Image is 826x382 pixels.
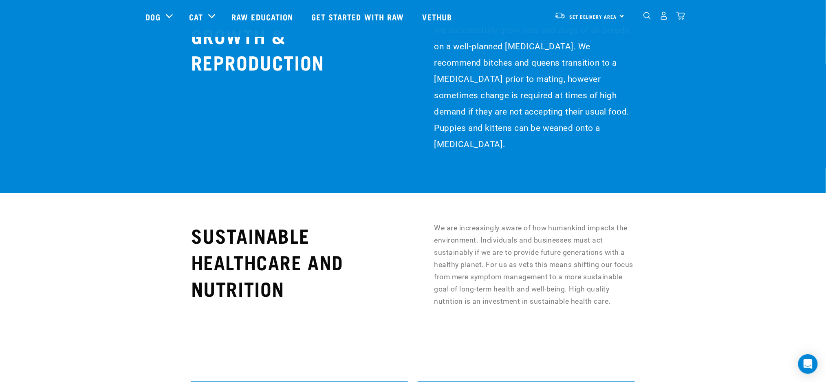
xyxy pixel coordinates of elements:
p: We successfully grow cats and dogs of all breeds on a well-planned [MEDICAL_DATA]. We recommend b... [434,22,635,152]
h2: SUSTAINABLE HEALTHCARE AND NUTRITION [191,222,392,301]
a: Raw Education [223,0,303,33]
a: Dog [146,11,161,23]
img: user.png [660,11,668,20]
img: home-icon-1@2x.png [643,12,651,20]
span: Set Delivery Area [570,15,617,18]
img: van-moving.png [555,12,566,19]
p: We are increasingly aware of how humankind impacts the environment. Individuals and businesses mu... [434,222,635,307]
img: home-icon@2x.png [676,11,685,20]
a: Vethub [414,0,463,33]
h2: GROWTH & REPRODUCTION [191,22,392,75]
a: Cat [189,11,203,23]
div: Open Intercom Messenger [798,354,818,374]
a: Get started with Raw [304,0,414,33]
